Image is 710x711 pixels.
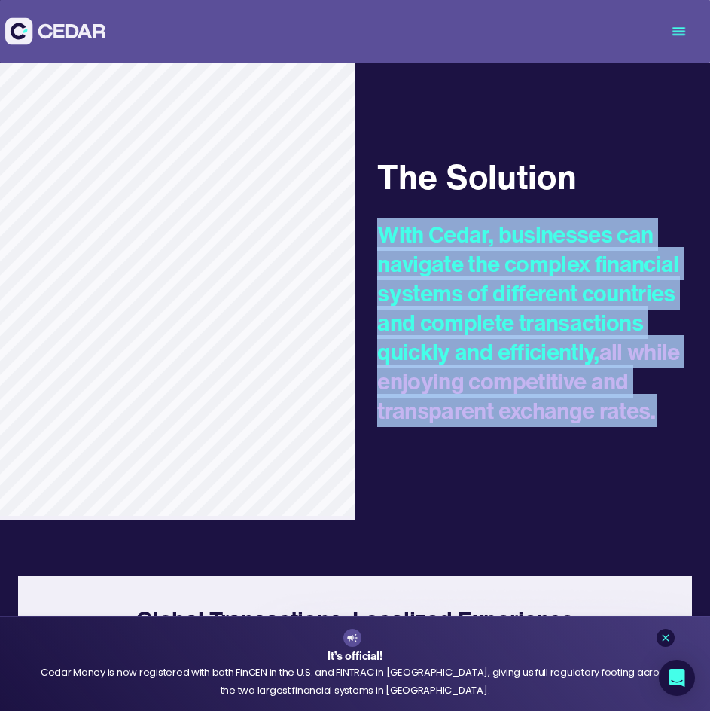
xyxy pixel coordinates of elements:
[377,157,687,197] h3: The Solution
[377,220,687,425] h2: all while enjoying competitive and transparent exchange rates.
[377,218,678,368] span: With Cedar, businesses can navigate the complex financial systems of different countries and comp...
[35,664,675,699] div: Cedar Money is now registered with both FinCEN in the U.S. and FINTRAC in [GEOGRAPHIC_DATA], givi...
[35,604,675,664] h4: Global Transactions, Localized Experience
[659,660,695,696] div: Open Intercom Messenger
[328,647,382,664] strong: It’s official!
[346,632,358,644] img: announcement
